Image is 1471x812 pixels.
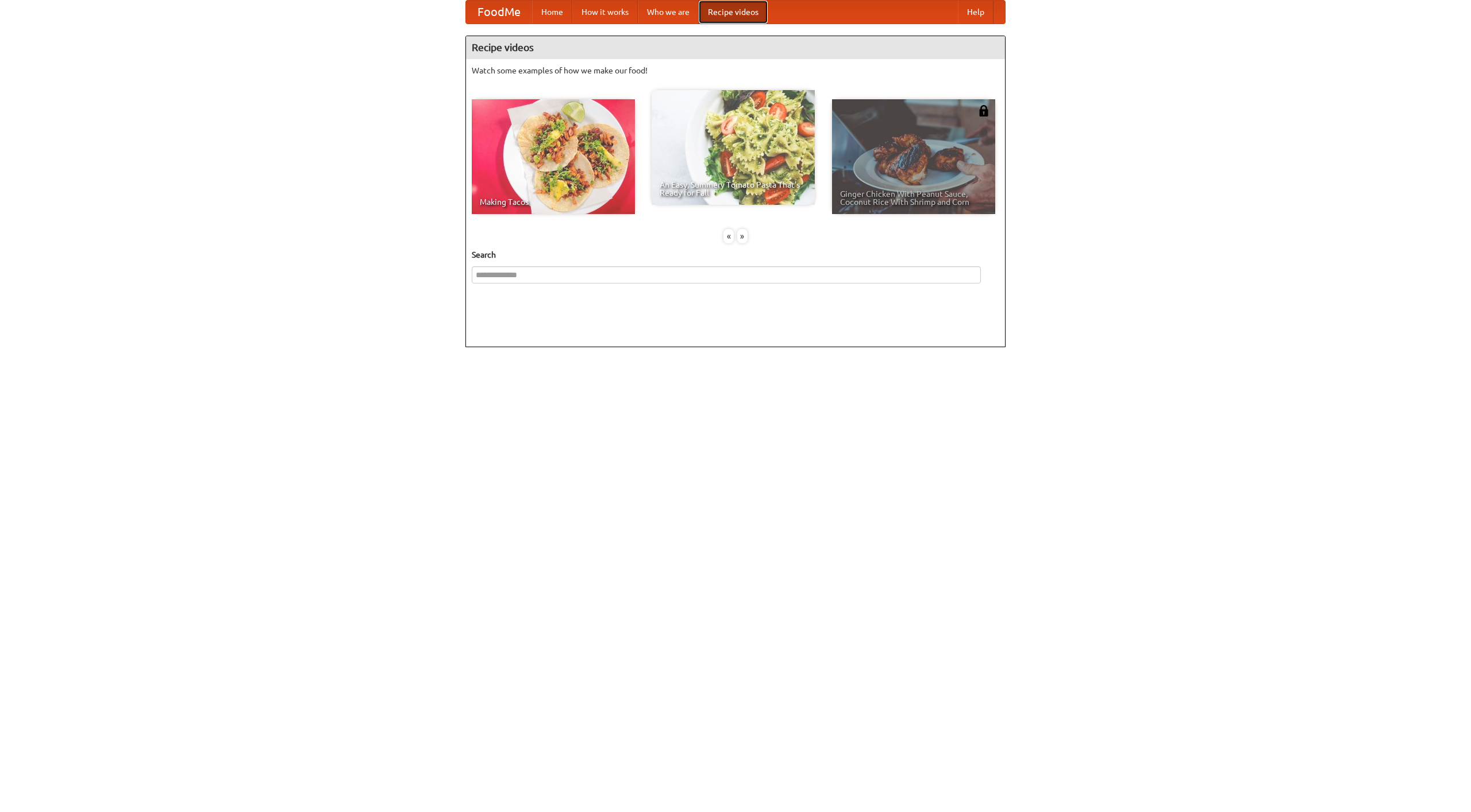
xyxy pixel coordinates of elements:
div: » [737,229,748,243]
img: 483408.png [978,105,989,116]
a: Recipe videos [699,1,768,24]
a: Home [532,1,572,24]
div: « [723,229,734,243]
h4: Recipe videos [466,36,1005,59]
a: How it works [572,1,638,24]
p: Watch some examples of how we make our food! [472,65,999,76]
a: FoodMe [466,1,532,24]
a: Making Tacos [472,99,635,214]
h5: Search [472,249,999,261]
span: An Easy, Summery Tomato Pasta That's Ready for Fall [660,181,807,197]
span: Making Tacos [480,198,627,206]
a: Who we are [638,1,699,24]
a: An Easy, Summery Tomato Pasta That's Ready for Fall [652,90,815,205]
a: Help [958,1,993,24]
